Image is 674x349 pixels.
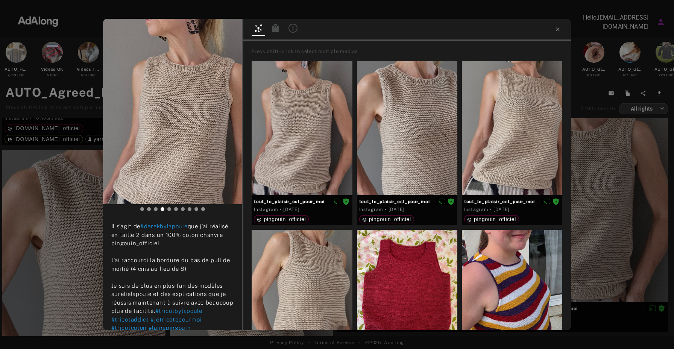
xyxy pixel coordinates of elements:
button: Disable diffusion on this media [331,197,343,205]
span: #jetricotepourmoi [150,316,202,323]
span: tout_le_plaisir_est_pour_moi [464,198,560,205]
div: pingouin_officiel [257,217,306,222]
div: Instagram [464,206,488,213]
img: INS_DOTG1w9An8n_3 [103,19,242,204]
div: pingouin_officiel [467,217,516,222]
button: Disable diffusion on this media [436,197,448,205]
span: Rights agreed [553,199,559,204]
span: #tricotbylapoule [155,308,202,314]
span: que j’ai réalisé en taille 2 dans un 100% coton chanvre pingouin_officiel J’ai raccourci la bordu... [111,223,234,314]
span: #tricotaddict [111,316,149,323]
span: · [280,206,282,212]
span: Rights agreed [448,199,454,204]
span: · [385,206,387,212]
div: Widget de chat [636,313,674,349]
span: Rights agreed [343,199,349,204]
time: 2025-09-07T10:59:33.000Z [493,207,509,212]
time: 2025-09-07T10:59:33.000Z [389,207,404,212]
span: pingouin_officiel [474,216,516,222]
span: pingouin_officiel [369,216,411,222]
span: #derekbylapoule [140,223,188,229]
span: pingouin_officiel [264,216,306,222]
time: 2025-09-07T10:59:33.000Z [283,207,299,212]
button: Disable diffusion on this media [541,197,553,205]
iframe: Chat Widget [636,313,674,349]
span: tout_le_plaisir_est_pour_moi [254,198,350,205]
span: tout_le_plaisir_est_pour_moi [359,198,455,205]
div: Instagram [359,206,383,213]
div: Press shift+click to select multiple medias [251,48,568,55]
div: Instagram [254,206,278,213]
span: · [490,206,492,212]
div: pingouin_officiel [362,217,411,222]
